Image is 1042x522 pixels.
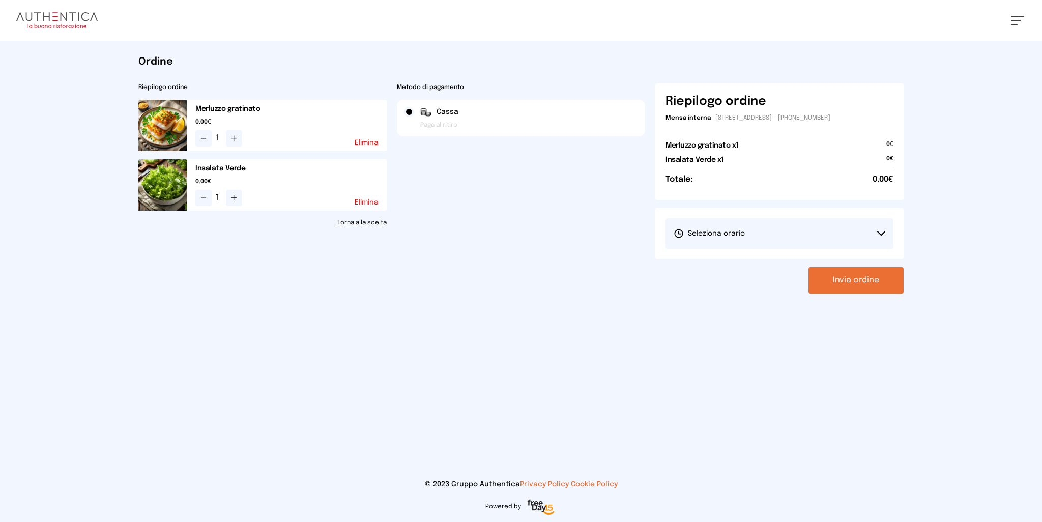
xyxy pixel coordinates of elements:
a: Cookie Policy [571,481,618,488]
h2: Merluzzo gratinato x1 [665,140,739,151]
span: Seleziona orario [674,228,745,239]
span: Powered by [485,503,521,511]
span: 0.00€ [195,178,387,186]
p: - [STREET_ADDRESS] - [PHONE_NUMBER] [665,114,893,122]
span: 0.00€ [195,118,387,126]
span: Cassa [437,107,458,117]
span: 1 [216,192,222,204]
img: logo-freeday.3e08031.png [525,498,557,518]
img: logo.8f33a47.png [16,12,98,28]
img: media [138,100,187,151]
span: Mensa interna [665,115,711,121]
a: Torna alla scelta [138,219,387,227]
span: Paga al ritiro [420,121,457,129]
span: 0€ [886,140,893,155]
span: 0€ [886,155,893,169]
span: 0.00€ [873,173,893,186]
h2: Merluzzo gratinato [195,104,387,114]
h6: Riepilogo ordine [665,94,766,110]
button: Invia ordine [808,267,904,294]
button: Elimina [355,139,379,147]
button: Seleziona orario [665,218,893,249]
h2: Riepilogo ordine [138,83,387,92]
h2: Insalata Verde [195,163,387,173]
h2: Metodo di pagamento [397,83,645,92]
h1: Ordine [138,55,904,69]
span: 1 [216,132,222,144]
a: Privacy Policy [520,481,569,488]
p: © 2023 Gruppo Authentica [16,479,1026,489]
h6: Totale: [665,173,692,186]
h2: Insalata Verde x1 [665,155,724,165]
img: media [138,159,187,211]
button: Elimina [355,199,379,206]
